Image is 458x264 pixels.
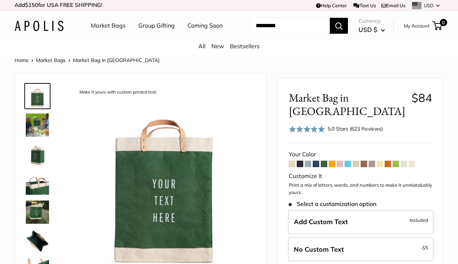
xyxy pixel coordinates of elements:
a: Market Bag in Field Green [24,199,50,225]
div: 5.0 Stars (623 Reviews) [328,125,383,133]
span: $84 [412,91,432,105]
a: Coming Soon [187,20,223,31]
a: Group Gifting [138,20,175,31]
span: USD $ [358,26,377,33]
img: Market Bag in Field Green [26,143,49,166]
label: Leave Blank [288,238,434,261]
img: description_Spacious inner area with room for everything. Plus water-resistant lining. [26,230,49,253]
span: Market Bag in [GEOGRAPHIC_DATA] [289,91,406,118]
img: description_Make it yours with custom printed text. [26,84,49,108]
nav: Breadcrumb [15,55,159,65]
span: No Custom Text [294,245,344,253]
img: Apolis [15,21,64,31]
p: Print a mix of letters, words, and numbers to make it unmistakably yours. [289,182,432,196]
a: Bestsellers [230,42,260,50]
span: $5 [422,245,428,251]
a: Email Us [381,3,405,8]
a: description_Spacious inner area with room for everything. Plus water-resistant lining. [24,228,50,254]
span: 0 [440,19,447,26]
span: Included [410,216,428,224]
label: Add Custom Text [288,210,434,234]
a: Market Bag in Field Green [24,141,50,167]
span: Market Bag in [GEOGRAPHIC_DATA] [73,57,159,63]
a: Text Us [353,3,376,8]
img: Market Bag in Field Green [26,114,49,137]
input: Search... [250,18,330,34]
span: - [420,243,428,252]
a: Market Bags [36,57,66,63]
a: All [198,42,206,50]
span: Select a customization option [289,201,376,207]
button: USD $ [358,24,385,36]
a: 0 [433,21,442,30]
span: Currency [358,16,385,26]
a: description_Take it anywhere with easy-grip handles. [24,170,50,196]
img: description_Take it anywhere with easy-grip handles. [26,172,49,195]
span: Add Custom Text [294,218,348,226]
a: New [211,42,224,50]
span: USD [424,3,434,8]
a: Market Bags [91,20,126,31]
a: My Account [404,21,430,30]
div: Your Color [289,149,432,160]
div: Make it yours with custom printed text. [76,87,161,97]
button: Search [330,18,348,34]
div: 5.0 Stars (623 Reviews) [289,124,383,134]
a: Help Center [316,3,347,8]
img: Market Bag in Field Green [26,201,49,224]
a: Market Bag in Field Green [24,112,50,138]
div: Customize It [289,171,432,182]
a: Home [15,57,29,63]
span: $150 [25,1,38,8]
a: description_Make it yours with custom printed text. [24,83,50,109]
